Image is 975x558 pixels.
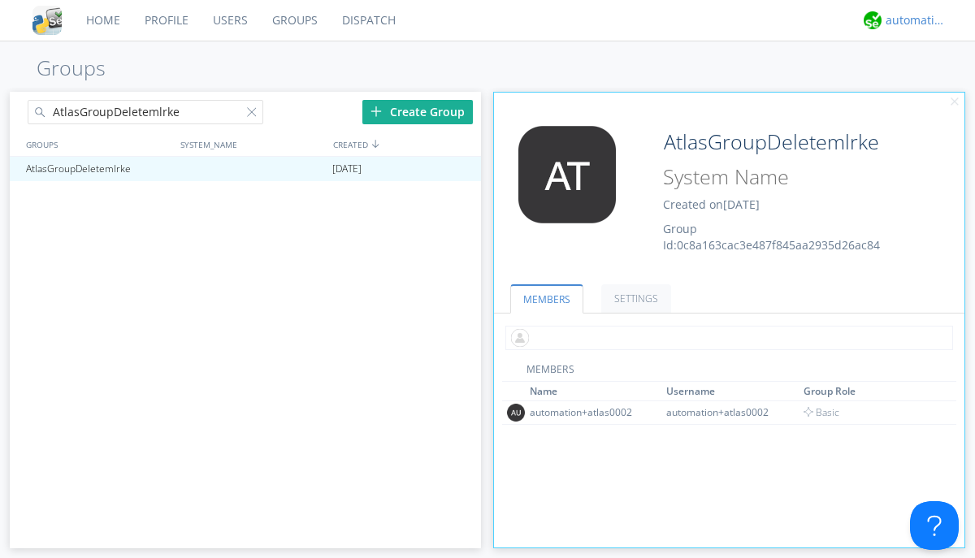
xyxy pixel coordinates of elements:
th: Toggle SortBy [527,382,665,401]
span: Basic [804,405,839,419]
img: cddb5a64eb264b2086981ab96f4c1ba7 [32,6,62,35]
div: MEMBERS [502,362,957,382]
th: Toggle SortBy [664,382,801,401]
input: System Name [657,162,920,192]
span: [DATE] [723,197,760,212]
a: MEMBERS [510,284,583,314]
span: Group Id: 0c8a163cac3e487f845aa2935d26ac84 [663,221,880,253]
img: 373638.png [506,126,628,223]
a: AtlasGroupDeletemlrke[DATE] [10,157,481,181]
div: CREATED [329,132,483,156]
img: 373638.png [507,404,525,422]
span: [DATE] [332,157,362,181]
div: AtlasGroupDeletemlrke [22,157,174,181]
input: Type name of user to add to group [505,326,953,350]
div: automation+atlas0002 [666,405,788,419]
span: Created on [663,197,760,212]
div: automation+atlas [886,12,947,28]
th: Toggle SortBy [801,382,938,401]
div: automation+atlas0002 [530,405,652,419]
iframe: Toggle Customer Support [910,501,959,550]
img: d2d01cd9b4174d08988066c6d424eccd [864,11,882,29]
input: Group Name [657,126,920,158]
div: SYSTEM_NAME [176,132,329,156]
input: Search groups [28,100,263,124]
a: SETTINGS [601,284,671,313]
img: plus.svg [370,106,382,117]
div: Create Group [362,100,473,124]
img: cancel.svg [949,97,960,108]
div: GROUPS [22,132,172,156]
